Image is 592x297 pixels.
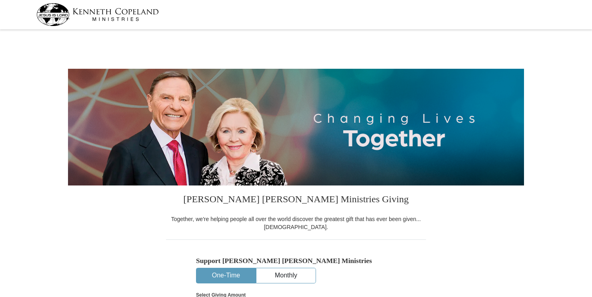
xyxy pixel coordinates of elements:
[196,268,256,283] button: One-Time
[166,215,426,231] div: Together, we're helping people all over the world discover the greatest gift that has ever been g...
[36,3,159,26] img: kcm-header-logo.svg
[196,257,396,265] h5: Support [PERSON_NAME] [PERSON_NAME] Ministries
[256,268,316,283] button: Monthly
[166,185,426,215] h3: [PERSON_NAME] [PERSON_NAME] Ministries Giving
